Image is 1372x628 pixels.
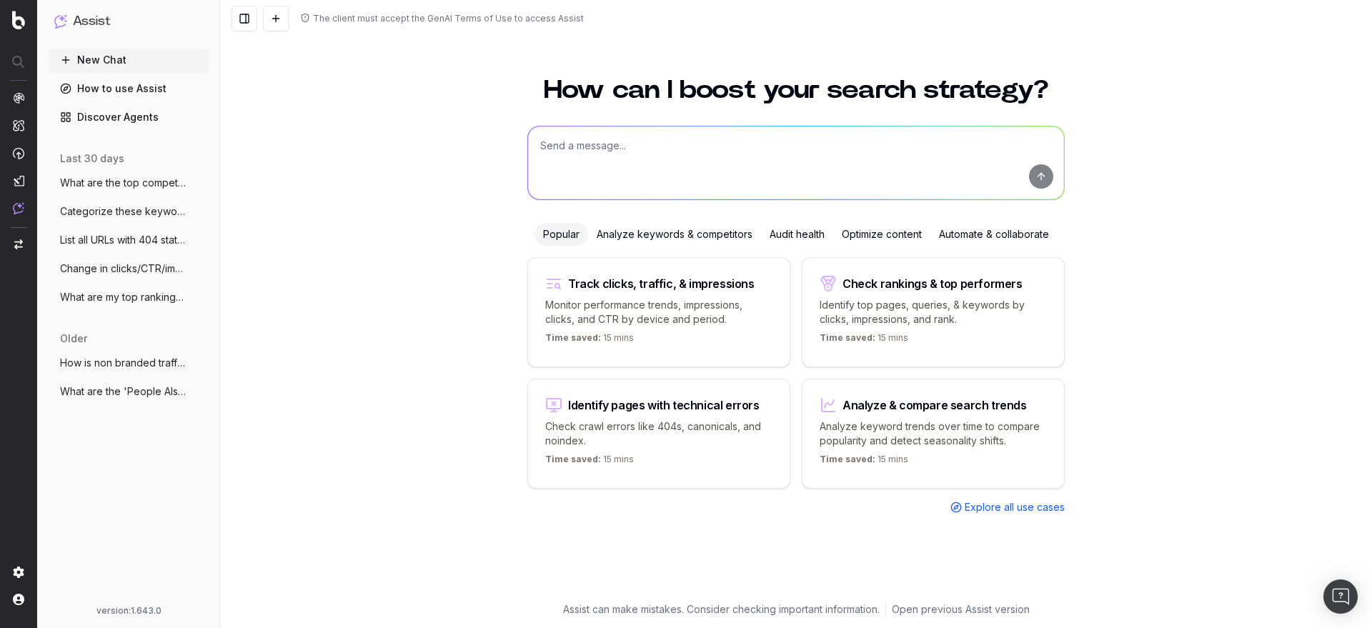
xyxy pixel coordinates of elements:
[14,239,23,249] img: Switch project
[49,171,209,194] button: What are the top competitors ranking for
[820,419,1047,448] p: Analyze keyword trends over time to compare popularity and detect seasonality shifts.
[60,261,186,276] span: Change in clicks/CTR/impressions over la
[60,204,186,219] span: Categorize these keywords for my content
[568,399,760,411] div: Identify pages with technical errors
[49,106,209,129] a: Discover Agents
[313,13,584,24] div: The client must accept the GenAI Terms of Use to access Assist
[49,200,209,223] button: Categorize these keywords for my content
[60,290,186,304] span: What are my top ranking pages?
[13,567,24,578] img: Setting
[60,356,186,370] span: How is non branded traffic trending YoY
[965,500,1065,514] span: Explore all use cases
[820,454,908,471] p: 15 mins
[60,151,124,166] span: last 30 days
[49,257,209,280] button: Change in clicks/CTR/impressions over la
[13,594,24,605] img: My account
[842,278,1023,289] div: Check rankings & top performers
[545,298,772,327] p: Monitor performance trends, impressions, clicks, and CTR by device and period.
[588,223,761,246] div: Analyze keywords & competitors
[545,454,634,471] p: 15 mins
[833,223,930,246] div: Optimize content
[930,223,1058,246] div: Automate & collaborate
[892,602,1030,617] a: Open previous Assist version
[568,278,755,289] div: Track clicks, traffic, & impressions
[49,352,209,374] button: How is non branded traffic trending YoY
[820,332,908,349] p: 15 mins
[820,454,875,464] span: Time saved:
[1323,579,1358,614] div: Open Intercom Messenger
[49,49,209,71] button: New Chat
[13,202,24,214] img: Assist
[13,119,24,131] img: Intelligence
[13,147,24,159] img: Activation
[13,92,24,104] img: Analytics
[842,399,1027,411] div: Analyze & compare search trends
[73,11,110,31] h1: Assist
[49,286,209,309] button: What are my top ranking pages?
[820,332,875,343] span: Time saved:
[13,175,24,186] img: Studio
[545,332,601,343] span: Time saved:
[545,419,772,448] p: Check crawl errors like 404s, canonicals, and noindex.
[527,77,1065,103] h1: How can I boost your search strategy?
[12,11,25,29] img: Botify logo
[761,223,833,246] div: Audit health
[54,11,203,31] button: Assist
[545,454,601,464] span: Time saved:
[60,332,87,346] span: older
[49,380,209,403] button: What are the 'People Also Ask' questions
[950,500,1065,514] a: Explore all use cases
[60,384,186,399] span: What are the 'People Also Ask' questions
[60,176,186,190] span: What are the top competitors ranking for
[563,602,880,617] p: Assist can make mistakes. Consider checking important information.
[535,223,588,246] div: Popular
[820,298,1047,327] p: Identify top pages, queries, & keywords by clicks, impressions, and rank.
[54,14,67,28] img: Assist
[60,233,186,247] span: List all URLs with 404 status code from
[49,229,209,251] button: List all URLs with 404 status code from
[545,332,634,349] p: 15 mins
[54,605,203,617] div: version: 1.643.0
[49,77,209,100] a: How to use Assist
